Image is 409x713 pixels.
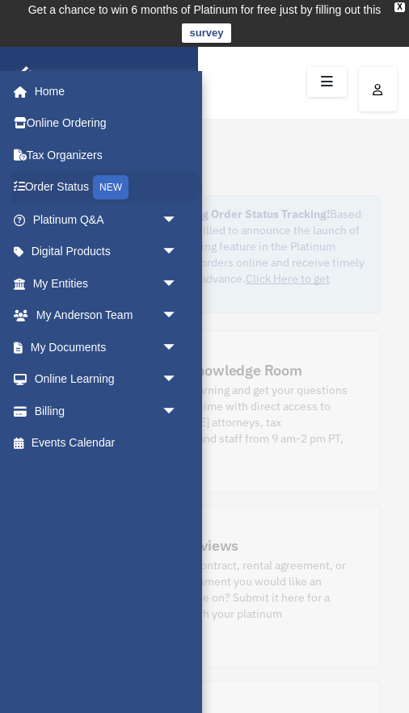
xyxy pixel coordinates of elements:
[394,2,405,12] div: close
[11,139,202,171] a: Tax Organizers
[11,267,202,300] a: My Entitiesarrow_drop_down
[123,557,351,638] div: Do you have a contract, rental agreement, or other legal document you would like an attorney's ad...
[123,360,302,380] div: Platinum Knowledge Room
[11,203,202,236] a: Platinum Q&Aarrow_drop_down
[123,382,351,463] div: Further your learning and get your questions answered real-time with direct access to [PERSON_NAM...
[162,267,194,300] span: arrow_drop_down
[28,505,381,668] a: Contract Reviews Do you have a contract, rental agreement, or other legal document you would like...
[93,175,129,199] div: NEW
[182,23,232,43] a: survey
[162,363,194,396] span: arrow_drop_down
[11,331,202,363] a: My Documentsarrow_drop_down
[162,395,194,428] span: arrow_drop_down
[162,331,194,364] span: arrow_drop_down
[11,107,202,140] a: Online Ordering
[65,206,367,303] div: Based on your feedback, we're thrilled to announce the launch of our new Order Status Tracking fe...
[11,363,202,396] a: Online Learningarrow_drop_down
[162,300,194,333] span: arrow_drop_down
[11,236,202,268] a: Digital Productsarrow_drop_down
[11,171,202,204] a: Order StatusNEW
[28,330,381,493] a: Platinum Knowledge Room Further your learning and get your questions answered real-time with dire...
[11,427,202,459] a: Events Calendar
[11,300,202,332] a: My Anderson Teamarrow_drop_down
[162,236,194,269] span: arrow_drop_down
[11,75,194,107] a: Home
[162,203,194,237] span: arrow_drop_down
[11,395,202,427] a: Billingarrow_drop_down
